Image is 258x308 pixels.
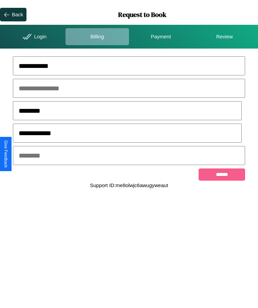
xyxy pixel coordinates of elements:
[3,140,8,168] div: Give Feedback
[2,28,66,45] div: Login
[66,28,129,45] div: Billing
[90,181,168,190] p: Support ID: me8olwjc6awugyweaut
[193,28,257,45] div: Review
[26,10,258,19] h1: Request to Book
[129,28,193,45] div: Payment
[12,12,23,17] div: Back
